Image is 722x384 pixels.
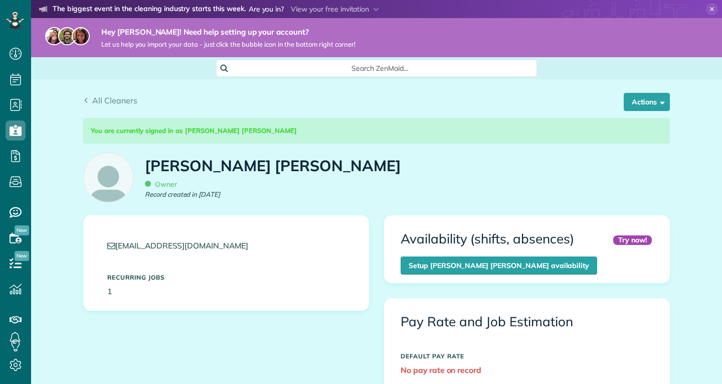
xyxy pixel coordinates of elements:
[15,225,29,235] span: New
[72,27,90,45] img: michelle-19f622bdf1676172e81f8f8fba1fb50e276960ebfe0243fe18214015130c80e4.jpg
[401,365,481,375] strong: No pay rate on record
[53,4,246,15] strong: The biggest event in the cleaning industry starts this week.
[145,190,220,199] em: Record created in [DATE]
[45,27,63,45] img: maria-72a9807cf96188c08ef61303f053569d2e2a8a1cde33d635c8a3ac13582a053d.jpg
[83,94,137,106] a: All Cleaners
[15,251,29,261] span: New
[107,286,345,297] p: 1
[39,17,441,30] li: The world’s leading virtual event for cleaning business owners.
[84,153,133,202] img: employee_icon-c2f8239691d896a72cdd9dc41cfb7b06f9d69bdd837a2ad469be8ff06ab05b5f.png
[401,353,653,359] h5: DEFAULT PAY RATE
[401,257,597,275] a: Setup [PERSON_NAME] [PERSON_NAME] availability
[101,27,355,37] strong: Hey [PERSON_NAME]! Need help setting up your account?
[613,235,652,245] div: Try now!
[624,93,670,111] button: Actions
[92,95,137,105] span: All Cleaners
[145,158,401,174] h1: [PERSON_NAME] [PERSON_NAME]
[145,180,177,189] span: Owner
[58,27,76,45] img: jorge-587dff0eeaa6aab1f244e6dc62b8924c3b6ad411094392a53c71c6c4a576187d.jpg
[107,240,258,250] a: [EMAIL_ADDRESS][DOMAIN_NAME]
[249,4,284,15] span: Are you in?
[83,118,670,144] div: You are currently signed in as [PERSON_NAME] [PERSON_NAME]
[107,274,345,281] h5: Recurring Jobs
[101,40,355,49] span: Let us help you import your data - just click the bubble icon in the bottom right corner!
[401,315,653,329] h3: Pay Rate and Job Estimation
[401,232,574,246] h3: Availability (shifts, absences)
